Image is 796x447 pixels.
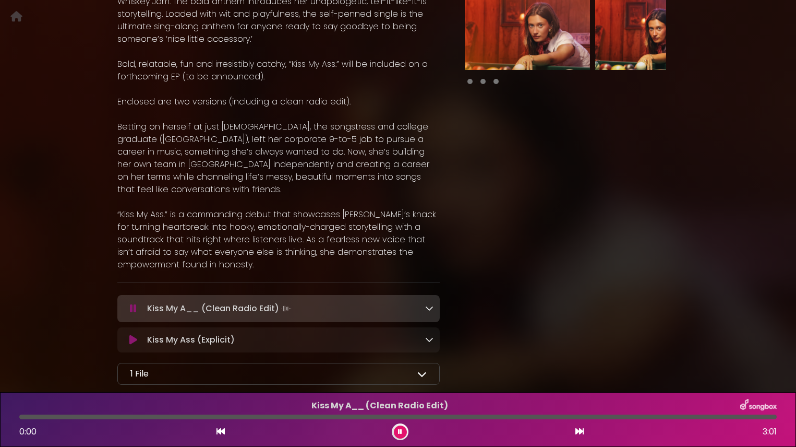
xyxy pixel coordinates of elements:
p: Kiss My Ass (Explicit) [147,334,425,346]
span: 0:00 [19,426,37,438]
p: “Kiss My Ass.” is a commanding debut that showcases [PERSON_NAME]’s knack for turning heartbreak ... [117,208,440,271]
p: Betting on herself at just [DEMOGRAPHIC_DATA], the songstress and college graduate ([GEOGRAPHIC_D... [117,121,440,196]
p: Bold, relatable, fun and irresistibly catchy, “Kiss My Ass.” will be included on a forthcoming EP... [117,58,440,83]
img: songbox-logo-white.png [740,399,777,413]
p: 1 File [130,368,149,380]
p: Kiss My A__ (Clean Radio Edit) [147,301,425,316]
p: Kiss My A__ (Clean Radio Edit) [19,399,740,412]
p: Enclosed are two versions (including a clean radio edit). [117,96,440,108]
span: 3:01 [763,426,777,438]
img: waveform4.gif [279,301,294,316]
